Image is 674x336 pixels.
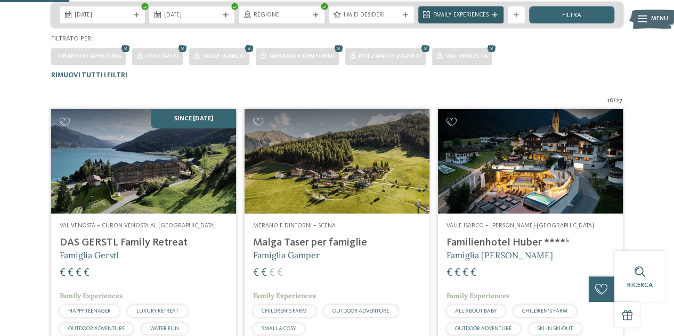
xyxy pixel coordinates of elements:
[58,53,121,60] span: Orario d'apertura
[261,268,267,278] span: €
[454,268,460,278] span: €
[446,268,452,278] span: €
[262,308,307,314] span: CHILDREN’S FARM
[75,11,130,20] span: [DATE]
[446,250,553,260] span: Famiglia [PERSON_NAME]
[253,268,259,278] span: €
[51,35,93,42] span: Filtrato per:
[60,236,228,249] h4: DAS GERSTL Family Retreat
[470,268,476,278] span: €
[51,109,236,213] img: Cercate un hotel per famiglie? Qui troverete solo i migliori!
[446,291,509,300] span: Family Experiences
[438,109,623,213] img: Cercate un hotel per famiglie? Qui troverete solo i migliori!
[446,223,594,229] span: Valle Isarco – [PERSON_NAME]-[GEOGRAPHIC_DATA]
[202,53,245,60] span: Valle Isarco
[455,308,497,314] span: ALL ABOUT BABY
[76,268,82,278] span: €
[269,53,335,60] span: Merano e dintorni
[627,282,653,289] span: Ricerca
[253,223,336,229] span: Merano e dintorni – Scena
[60,291,123,300] span: Family Experiences
[277,268,283,278] span: €
[254,11,309,20] span: Regione
[344,11,399,20] span: I miei desideri
[462,268,468,278] span: €
[269,268,275,278] span: €
[522,308,567,314] span: CHILDREN’S FARM
[51,72,127,79] span: Rimuovi tutti i filtri
[445,53,488,60] span: Val Venosta
[84,268,90,278] span: €
[562,12,581,19] span: filtra
[455,326,511,331] span: OUTDOOR ADVENTURE
[68,268,74,278] span: €
[616,97,623,105] span: 27
[245,109,429,213] img: Cercate un hotel per famiglie? Qui troverete solo i migliori!
[537,326,573,331] span: SKI-IN SKI-OUT
[68,308,111,314] span: HAPPY TEENAGER
[253,291,316,300] span: Family Experiences
[433,11,489,20] span: Family Experiences
[262,326,296,331] span: SMALL & COSY
[60,268,66,278] span: €
[607,97,613,105] span: 16
[359,53,421,60] span: Bolzano e vigneti
[164,11,220,20] span: [DATE]
[136,308,178,314] span: LUXURY RETREAT
[253,236,421,249] h4: Malga Taser per famiglie
[68,326,125,331] span: OUTDOOR ADVENTURE
[253,250,320,260] span: Famiglia Gamper
[60,223,216,229] span: Val Venosta – Curon Venosta al [GEOGRAPHIC_DATA]
[613,97,616,105] span: /
[446,236,614,249] h4: Familienhotel Huber ****ˢ
[60,250,118,260] span: Famiglia Gerstl
[145,53,178,60] span: Dolomiti
[150,326,179,331] span: WATER FUN
[332,308,389,314] span: OUTDOOR ADVENTURE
